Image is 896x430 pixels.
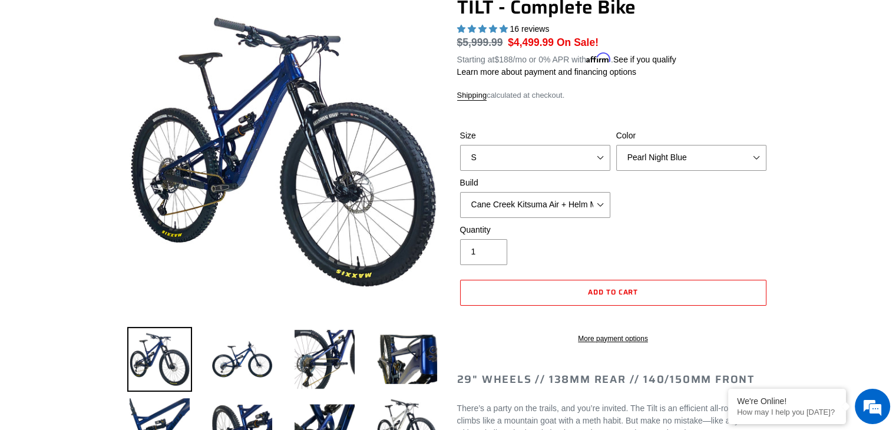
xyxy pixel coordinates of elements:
p: Starting at /mo or 0% APR with . [457,51,676,66]
textarea: Type your message and hit 'Enter' [6,297,224,338]
a: Learn more about payment and financing options [457,67,636,77]
label: Build [460,177,610,189]
span: $188 [494,55,513,64]
img: Load image into Gallery viewer, TILT - Complete Bike [210,327,275,392]
span: On Sale! [557,35,599,50]
label: Color [616,130,766,142]
img: Load image into Gallery viewer, TILT - Complete Bike [292,327,357,392]
a: More payment options [460,333,766,344]
label: Quantity [460,224,610,236]
span: 16 reviews [510,24,549,34]
div: Minimize live chat window [193,6,221,34]
s: $5,999.99 [457,37,503,48]
span: $4,499.99 [508,37,554,48]
p: How may I help you today? [737,408,837,416]
img: d_696896380_company_1647369064580_696896380 [38,59,67,88]
span: Affirm [586,53,611,63]
div: We're Online! [737,396,837,406]
label: Size [460,130,610,142]
a: See if you qualify - Learn more about Affirm Financing (opens in modal) [613,55,676,64]
span: 5.00 stars [457,24,510,34]
button: Add to cart [460,280,766,306]
span: Add to cart [588,286,639,297]
span: We're online! [68,136,163,255]
div: Chat with us now [79,66,216,81]
img: Load image into Gallery viewer, TILT - Complete Bike [375,327,439,392]
img: Load image into Gallery viewer, TILT - Complete Bike [127,327,192,392]
h2: 29" Wheels // 138mm Rear // 140/150mm Front [457,373,769,386]
div: Navigation go back [13,65,31,82]
a: Shipping [457,91,487,101]
div: calculated at checkout. [457,90,769,101]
